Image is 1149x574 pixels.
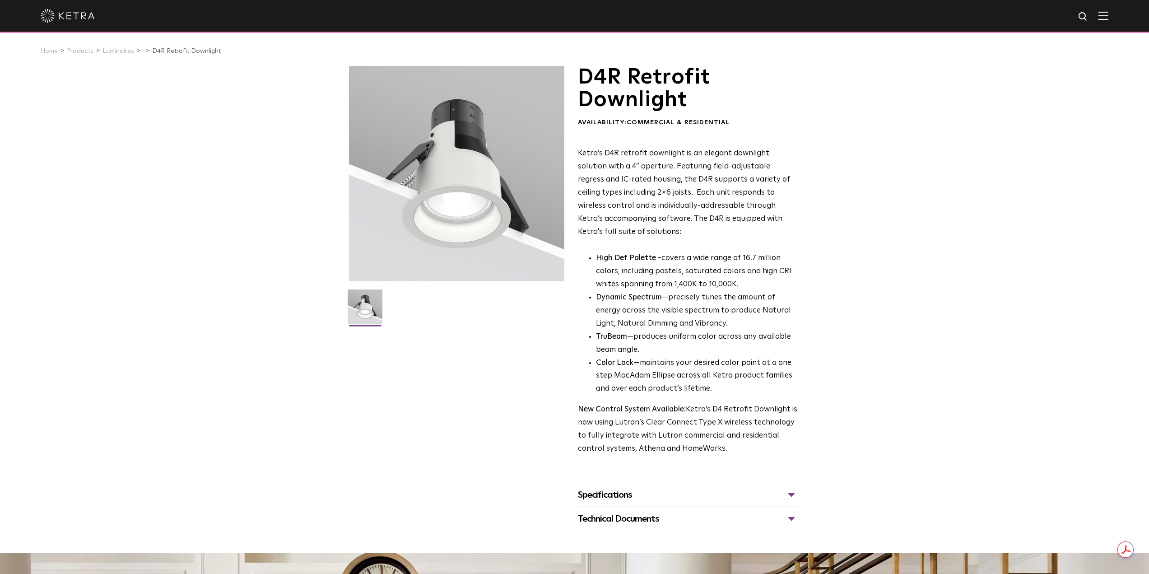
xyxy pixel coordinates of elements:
[152,48,221,54] a: D4R Retrofit Downlight
[596,357,798,396] li: —maintains your desired color point at a one step MacAdam Ellipse across all Ketra product famili...
[596,331,798,357] li: —produces uniform color across any available beam angle.
[578,118,798,127] div: Availability:
[41,9,95,23] img: ketra-logo-2019-white
[1078,11,1089,23] img: search icon
[596,294,662,301] strong: Dynamic Spectrum
[596,359,633,367] strong: Color Lock
[578,512,798,526] div: Technical Documents
[578,66,798,112] h1: D4R Retrofit Downlight
[578,488,798,502] div: Specifications
[596,333,627,341] strong: TruBeam
[578,406,686,413] strong: New Control System Available:
[578,403,798,456] p: Ketra’s D4 Retrofit Downlight is now using Lutron’s Clear Connect Type X wireless technology to f...
[348,289,382,331] img: D4R Retrofit Downlight
[578,147,798,238] p: Ketra’s D4R retrofit downlight is an elegant downlight solution with a 4” aperture. Featuring fie...
[67,48,93,54] a: Products
[1098,11,1108,20] img: Hamburger%20Nav.svg
[627,119,730,126] span: Commercial & Residential
[41,48,58,54] a: Home
[596,254,661,262] strong: High Def Palette -
[596,291,798,331] li: —precisely tunes the amount of energy across the visible spectrum to produce Natural Light, Natur...
[102,48,134,54] a: Luminaires
[596,252,798,291] p: covers a wide range of 16.7 million colors, including pastels, saturated colors and high CRI whit...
